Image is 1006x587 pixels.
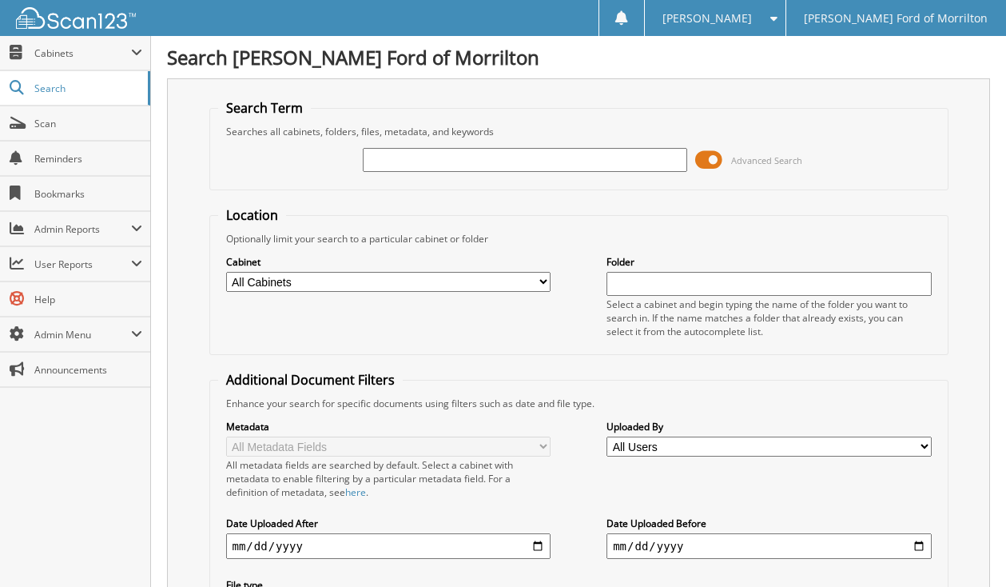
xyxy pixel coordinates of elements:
span: [PERSON_NAME] [662,14,752,23]
span: Help [34,293,142,306]
span: Admin Menu [34,328,131,341]
span: Advanced Search [731,154,802,166]
img: scan123-logo-white.svg [16,7,136,29]
label: Folder [606,255,931,269]
span: Cabinets [34,46,131,60]
a: here [345,485,366,499]
label: Uploaded By [606,420,931,433]
legend: Location [218,206,286,224]
label: Metadata [226,420,551,433]
div: Enhance your search for specific documents using filters such as date and file type. [218,397,940,410]
span: User Reports [34,258,131,271]
span: Scan [34,117,142,130]
span: Admin Reports [34,222,131,236]
div: Select a cabinet and begin typing the name of the folder you want to search in. If the name match... [606,297,931,338]
div: Optionally limit your search to a particular cabinet or folder [218,232,940,246]
legend: Search Term [218,99,311,117]
label: Date Uploaded After [226,517,551,530]
label: Date Uploaded Before [606,517,931,530]
span: Announcements [34,363,142,377]
h1: Search [PERSON_NAME] Ford of Morrilton [167,44,990,70]
input: end [606,533,931,559]
span: Search [34,82,140,95]
input: start [226,533,551,559]
label: Cabinet [226,255,551,269]
span: Bookmarks [34,187,142,201]
div: Searches all cabinets, folders, files, metadata, and keywords [218,125,940,138]
div: All metadata fields are searched by default. Select a cabinet with metadata to enable filtering b... [226,458,551,499]
span: Reminders [34,152,142,166]
legend: Additional Document Filters [218,371,403,389]
span: [PERSON_NAME] Ford of Morrilton [804,14,988,23]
